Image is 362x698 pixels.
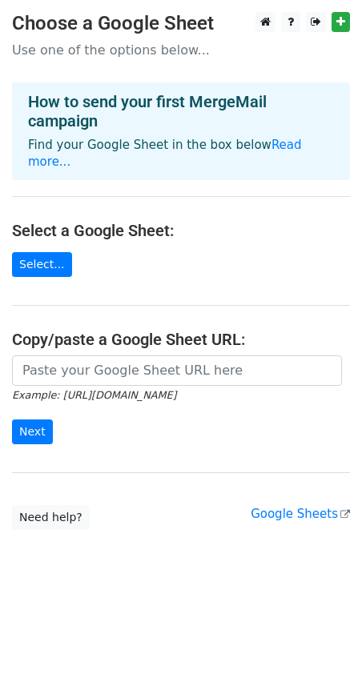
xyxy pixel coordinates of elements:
a: Select... [12,252,72,277]
h4: Copy/paste a Google Sheet URL: [12,330,350,349]
h3: Choose a Google Sheet [12,12,350,35]
a: Need help? [12,505,90,530]
a: Google Sheets [251,507,350,521]
h4: How to send your first MergeMail campaign [28,92,334,130]
a: Read more... [28,138,302,169]
input: Paste your Google Sheet URL here [12,355,342,386]
p: Find your Google Sheet in the box below [28,137,334,170]
p: Use one of the options below... [12,42,350,58]
input: Next [12,419,53,444]
h4: Select a Google Sheet: [12,221,350,240]
small: Example: [URL][DOMAIN_NAME] [12,389,176,401]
